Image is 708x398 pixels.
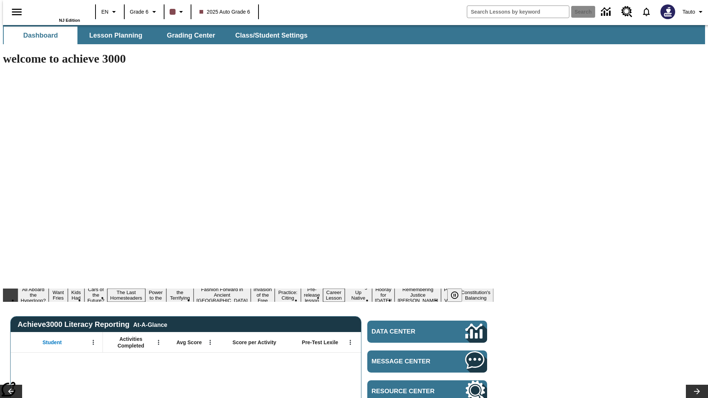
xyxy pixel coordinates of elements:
[167,5,188,18] button: Class color is dark brown. Change class color
[372,358,443,365] span: Message Center
[345,337,356,348] button: Open Menu
[18,286,49,304] button: Slide 1 All Aboard the Hyperloop?
[101,8,108,16] span: EN
[683,8,695,16] span: Tauto
[367,350,487,373] a: Message Center
[323,289,345,302] button: Slide 12 Career Lesson
[154,27,228,44] button: Grading Center
[199,8,250,16] span: 2025 Auto Grade 6
[130,8,149,16] span: Grade 6
[251,280,275,310] button: Slide 9 The Invasion of the Free CD
[458,283,493,307] button: Slide 17 The Constitution's Balancing Act
[98,5,122,18] button: Language: EN, Select a language
[127,5,162,18] button: Grade: Grade 6, Select a grade
[32,3,80,18] a: Home
[367,321,487,343] a: Data Center
[233,339,277,346] span: Score per Activity
[3,52,493,66] h1: welcome to achieve 3000
[372,286,395,304] button: Slide 14 Hooray for Constitution Day!
[145,283,167,307] button: Slide 6 Solar Power to the People
[229,27,313,44] button: Class/Student Settings
[3,25,705,44] div: SubNavbar
[89,31,142,40] span: Lesson Planning
[372,388,443,395] span: Resource Center
[660,4,675,19] img: Avatar
[153,337,164,348] button: Open Menu
[447,289,462,302] button: Pause
[194,286,251,304] button: Slide 8 Fashion Forward in Ancient Rome
[3,27,314,44] div: SubNavbar
[447,289,469,302] div: Pause
[167,31,215,40] span: Grading Center
[617,2,637,22] a: Resource Center, Will open in new tab
[23,31,58,40] span: Dashboard
[32,3,80,22] div: Home
[42,339,62,346] span: Student
[301,286,323,304] button: Slide 11 Pre-release lesson
[467,6,569,18] input: search field
[302,339,339,346] span: Pre-Test Lexile
[686,385,708,398] button: Lesson carousel, Next
[107,289,145,302] button: Slide 5 The Last Homesteaders
[166,283,194,307] button: Slide 7 Attack of the Terrifying Tomatoes
[275,283,301,307] button: Slide 10 Mixed Practice: Citing Evidence
[395,286,441,304] button: Slide 15 Remembering Justice O'Connor
[345,283,372,307] button: Slide 13 Cooking Up Native Traditions
[205,337,216,348] button: Open Menu
[656,2,680,21] button: Select a new avatar
[680,5,708,18] button: Profile/Settings
[372,328,441,335] span: Data Center
[59,18,80,22] span: NJ Edition
[6,1,28,23] button: Open side menu
[133,320,167,328] div: At-A-Glance
[79,27,153,44] button: Lesson Planning
[637,2,656,21] a: Notifications
[176,339,202,346] span: Avg Score
[597,2,617,22] a: Data Center
[18,320,167,329] span: Achieve3000 Literacy Reporting
[441,286,458,304] button: Slide 16 Point of View
[4,27,77,44] button: Dashboard
[235,31,308,40] span: Class/Student Settings
[68,277,84,313] button: Slide 3 Dirty Jobs Kids Had To Do
[107,336,155,349] span: Activities Completed
[88,337,99,348] button: Open Menu
[49,277,67,313] button: Slide 2 Do You Want Fries With That?
[84,286,107,304] button: Slide 4 Cars of the Future?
